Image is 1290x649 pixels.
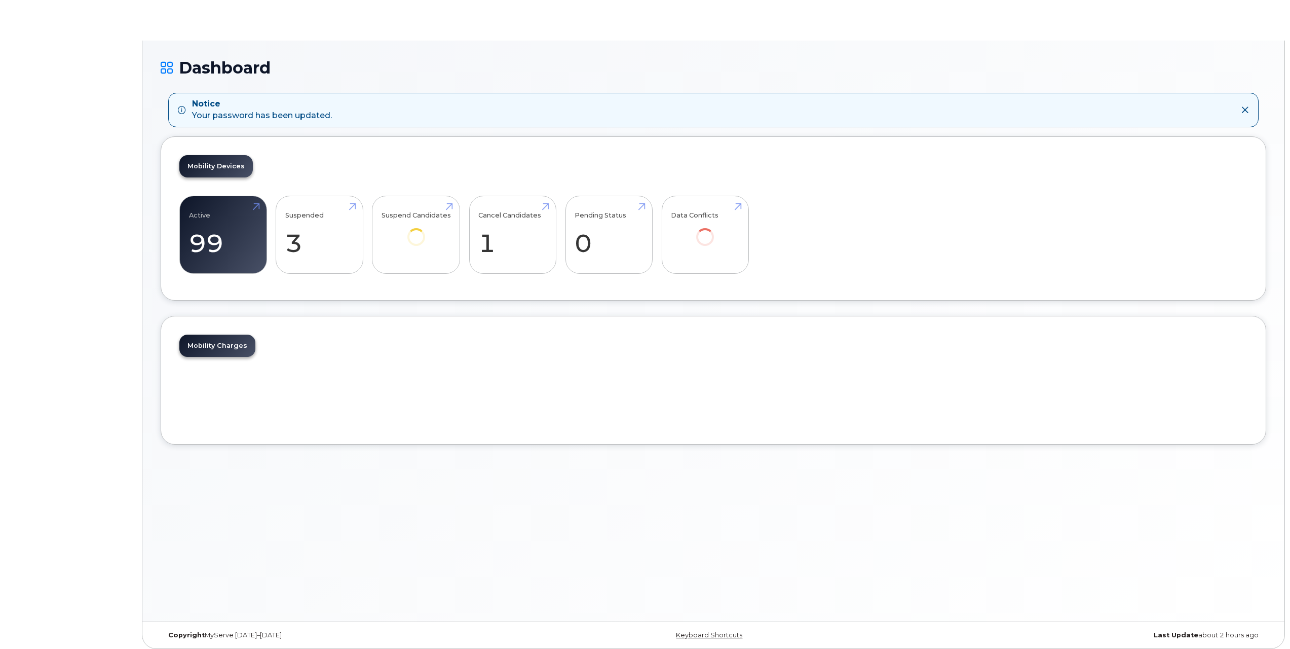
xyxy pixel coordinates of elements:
a: Keyboard Shortcuts [676,631,742,639]
a: Data Conflicts [671,201,739,260]
a: Mobility Charges [179,335,255,357]
div: Your password has been updated. [192,98,332,122]
strong: Copyright [168,631,205,639]
h1: Dashboard [161,59,1266,77]
strong: Notice [192,98,332,110]
a: Mobility Devices [179,155,253,177]
strong: Last Update [1154,631,1198,639]
a: Suspended 3 [285,201,354,268]
a: Suspend Candidates [382,201,451,260]
a: Cancel Candidates 1 [478,201,547,268]
div: about 2 hours ago [898,631,1266,639]
div: MyServe [DATE]–[DATE] [161,631,529,639]
a: Active 99 [189,201,257,268]
a: Pending Status 0 [575,201,643,268]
